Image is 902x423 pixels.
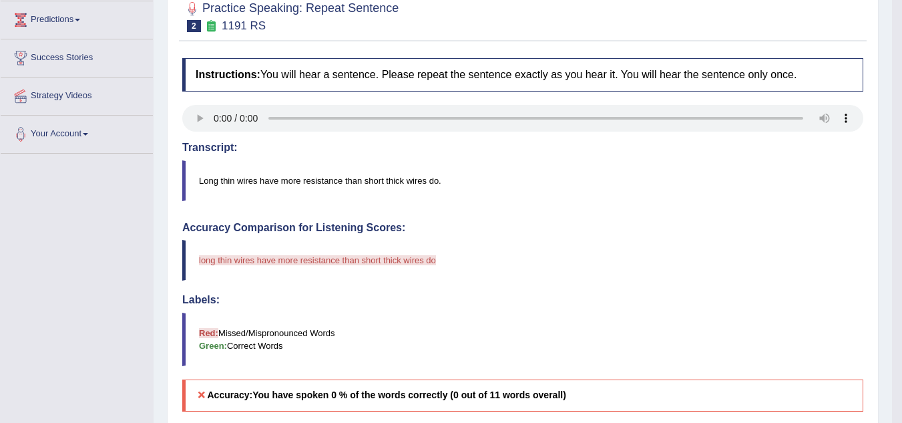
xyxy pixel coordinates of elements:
[182,142,863,154] h4: Transcript:
[182,160,863,201] blockquote: Long thin wires have more resistance than short thick wires do.
[199,341,227,351] b: Green:
[182,58,863,92] h4: You will hear a sentence. Please repeat the sentence exactly as you hear it. You will hear the se...
[199,255,436,265] span: long thin wires have more resistance than short thick wires do
[182,222,863,234] h4: Accuracy Comparison for Listening Scores:
[196,69,260,80] b: Instructions:
[1,39,153,73] a: Success Stories
[182,294,863,306] h4: Labels:
[199,328,218,338] b: Red:
[1,1,153,35] a: Predictions
[182,380,863,411] h5: Accuracy:
[1,78,153,111] a: Strategy Videos
[204,20,218,33] small: Exam occurring question
[1,116,153,149] a: Your Account
[187,20,201,32] span: 2
[182,313,863,366] blockquote: Missed/Mispronounced Words Correct Words
[252,390,566,400] b: You have spoken 0 % of the words correctly (0 out of 11 words overall)
[222,19,266,32] small: 1191 RS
